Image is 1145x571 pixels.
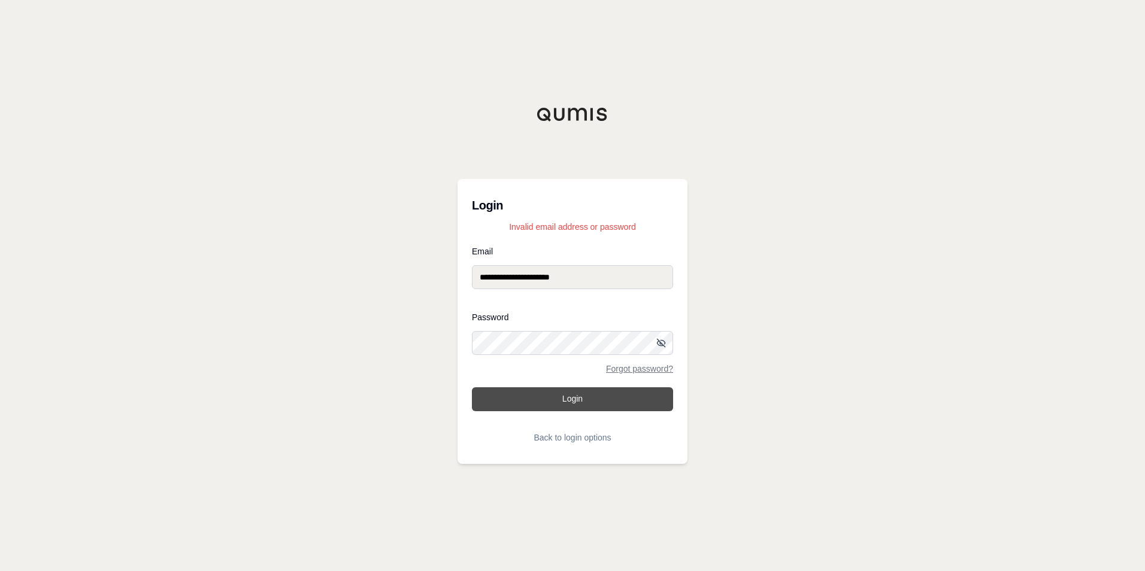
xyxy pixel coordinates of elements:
label: Email [472,247,673,256]
p: Invalid email address or password [472,221,673,233]
button: Back to login options [472,426,673,449]
img: Qumis [537,107,608,122]
a: Forgot password? [606,365,673,373]
h3: Login [472,193,673,217]
button: Login [472,387,673,411]
label: Password [472,313,673,321]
